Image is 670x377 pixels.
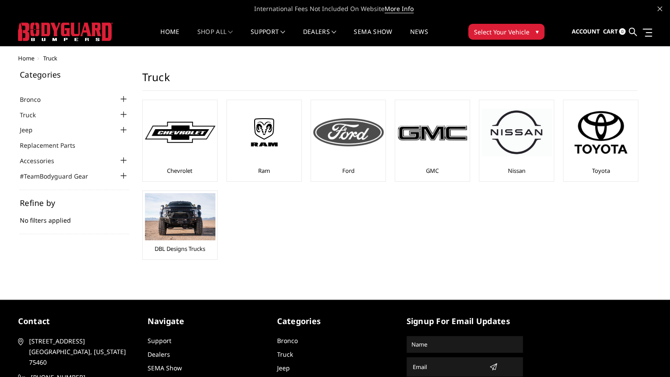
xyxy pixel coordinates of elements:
[571,20,600,44] a: Account
[354,29,392,46] a: SEMA Show
[20,125,44,134] a: Jeep
[426,167,439,175] a: GMC
[536,27,539,36] span: ▾
[18,315,134,327] h5: contact
[407,315,523,327] h5: signup for email updates
[18,54,34,62] a: Home
[251,29,285,46] a: Support
[592,167,610,175] a: Toyota
[20,199,129,234] div: No filters applied
[197,29,233,46] a: shop all
[409,360,486,374] input: Email
[277,364,290,372] a: Jeep
[385,4,414,13] a: More Info
[20,141,86,150] a: Replacement Parts
[167,167,192,175] a: Chevrolet
[410,29,428,46] a: News
[155,245,205,253] a: DBL Designs Trucks
[160,29,179,46] a: Home
[20,172,99,181] a: #TeamBodyguard Gear
[20,110,47,119] a: Truck
[277,336,298,345] a: Bronco
[20,199,129,207] h5: Refine by
[408,337,522,351] input: Name
[571,27,600,35] span: Account
[148,336,171,345] a: Support
[474,27,529,37] span: Select Your Vehicle
[603,20,626,44] a: Cart 0
[20,95,52,104] a: Bronco
[142,71,637,91] h1: Truck
[603,27,618,35] span: Cart
[18,22,113,41] img: BODYGUARD BUMPERS
[303,29,337,46] a: Dealers
[148,364,182,372] a: SEMA Show
[29,336,131,368] span: [STREET_ADDRESS] [GEOGRAPHIC_DATA], [US_STATE] 75460
[148,315,264,327] h5: Navigate
[277,350,293,358] a: Truck
[468,24,544,40] button: Select Your Vehicle
[619,28,626,35] span: 0
[342,167,354,175] a: Ford
[277,315,393,327] h5: Categories
[20,156,65,165] a: Accessories
[43,54,57,62] span: Truck
[258,167,270,175] a: Ram
[148,350,170,358] a: Dealers
[508,167,526,175] a: Nissan
[20,71,129,78] h5: Categories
